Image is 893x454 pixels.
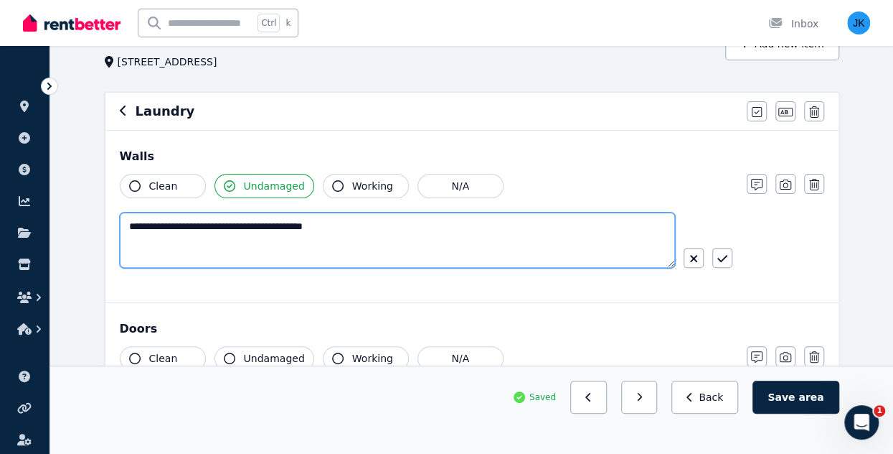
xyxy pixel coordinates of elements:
[34,55,264,96] li: Choose your preferred processing date from the dropdown options (must be prior to or on the due d...
[23,12,121,34] img: RentBetter
[417,346,504,371] button: N/A
[12,314,275,338] textarea: Message…
[257,14,280,32] span: Ctrl
[23,216,264,300] div: Once completed, the new processing date will appear in the column of your rent schedule. This upd...
[246,338,269,361] button: Send a message…
[41,8,64,31] img: Profile image for The RentBetter Team
[323,346,409,371] button: Working
[70,14,189,24] h1: The RentBetter Team
[671,381,738,414] button: Back
[34,116,264,129] li: Sign and submit the changes
[225,6,252,33] button: Home
[81,158,183,170] b: 'Rental Payments'
[252,6,278,32] div: Close
[529,392,556,403] span: Saved
[768,17,818,31] div: Inbox
[9,6,37,33] button: go back
[136,101,195,121] h6: Laundry
[798,390,823,404] span: area
[45,344,57,356] button: Gif picker
[352,179,393,193] span: Working
[68,344,80,356] button: Upload attachment
[149,179,178,193] span: Clean
[285,17,290,29] span: k
[26,198,37,210] a: Source reference 9789774:
[214,174,314,198] button: Undamaged
[323,174,409,198] button: Working
[22,344,34,356] button: Emoji picker
[417,174,504,198] button: N/A
[752,381,838,414] button: Save area
[244,351,305,366] span: Undamaged
[23,157,264,208] div: Navigate to and click at the top of the screen, then follow the same steps above.
[120,320,824,338] div: Doors
[352,351,393,366] span: Working
[90,231,159,242] b: 'Processing'
[847,11,870,34] img: jessica koenig
[184,118,195,129] a: Source reference 5610179:
[23,307,264,349] div: The available processing dates are limited to days that fall before or on the rent due date, not ...
[120,346,206,371] button: Clean
[120,174,206,198] button: Clean
[214,346,314,371] button: Undamaged
[874,405,885,417] span: 1
[244,179,305,193] span: Undamaged
[34,98,264,112] li: Select when this change should take effect
[120,148,824,165] div: Walls
[118,55,217,69] span: [STREET_ADDRESS]
[844,405,879,440] iframe: Intercom live chat
[149,351,178,366] span: Clean
[45,172,189,184] b: 'Change Processing Date'
[23,137,227,149] b: Option 2: Via Rental Payments page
